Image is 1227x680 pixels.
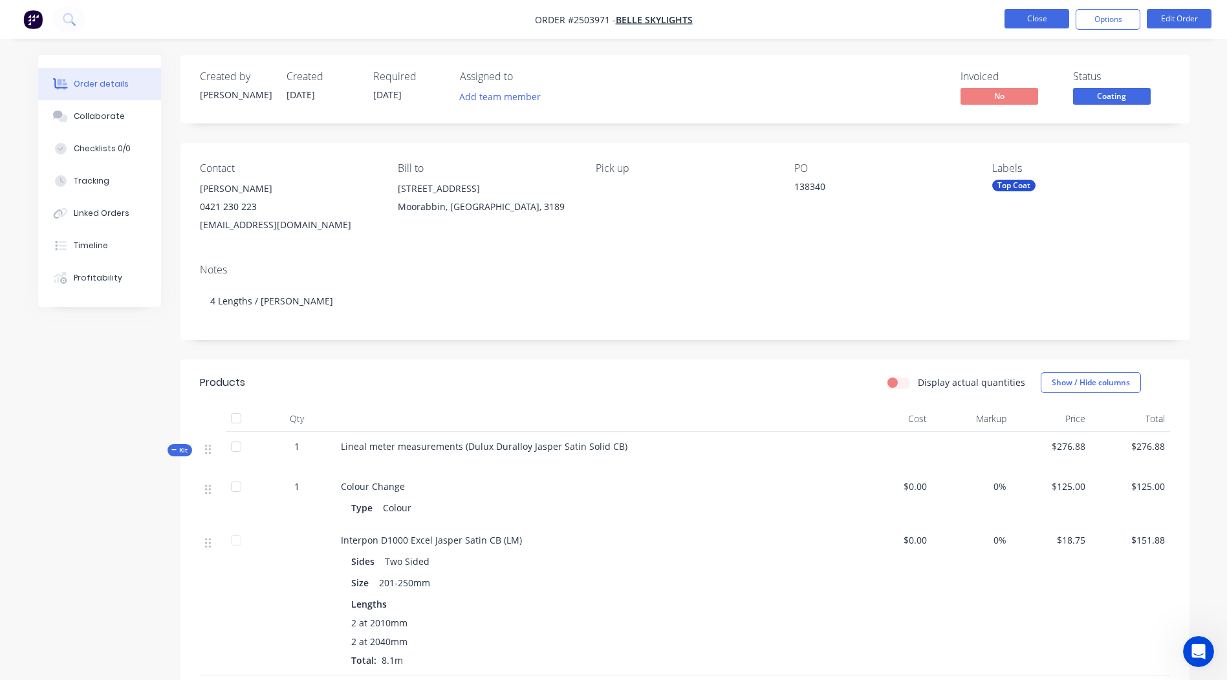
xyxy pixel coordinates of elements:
button: Collaborate [38,100,161,133]
span: $18.75 [1017,533,1086,547]
span: $276.88 [1096,440,1165,453]
div: Created by [200,70,271,83]
span: [DATE] [373,89,402,101]
span: 2 at 2040mm [351,635,407,648]
button: Order details [38,68,161,100]
div: Kit [168,444,192,456]
button: Coating [1073,88,1151,107]
div: Top Coat [992,180,1036,191]
button: Linked Orders [38,197,161,229]
button: Add team member [452,88,547,105]
span: 2 at 2010mm [351,616,407,630]
div: Contact [200,162,377,175]
button: Checklists 0/0 [38,133,161,165]
button: Tracking [38,165,161,197]
div: Moorabbin, [GEOGRAPHIC_DATA], 3189 [398,198,575,216]
div: Collaborate [74,111,125,122]
div: Size [351,573,374,592]
div: Cost [853,406,933,432]
div: [EMAIL_ADDRESS][DOMAIN_NAME] [200,216,377,234]
span: 8.1m [376,654,408,666]
div: Total [1091,406,1170,432]
div: 201-250mm [374,573,435,592]
button: Show / Hide columns [1041,372,1141,393]
button: Edit Order [1147,9,1211,28]
span: Interpon D1000 Excel Jasper Satin CB (LM) [341,534,522,546]
span: $0.00 [858,533,928,547]
div: 0421 230 223 [200,198,377,216]
div: [PERSON_NAME]0421 230 223[EMAIL_ADDRESS][DOMAIN_NAME] [200,180,377,234]
div: Assigned to [460,70,589,83]
div: Order details [74,78,129,90]
div: Required [373,70,444,83]
button: Options [1076,9,1140,30]
div: Price [1012,406,1091,432]
span: $125.00 [1017,480,1086,493]
div: Tracking [74,175,109,187]
div: Bill to [398,162,575,175]
button: Profitability [38,262,161,294]
div: [STREET_ADDRESS]Moorabbin, [GEOGRAPHIC_DATA], 3189 [398,180,575,221]
div: Invoiced [961,70,1058,83]
div: Qty [258,406,336,432]
span: Lineal meter measurements (Dulux Duralloy Jasper Satin Solid CB) [341,440,627,452]
div: [STREET_ADDRESS] [398,180,575,198]
iframe: Intercom live chat [1183,636,1214,667]
div: Timeline [74,240,108,251]
span: [DATE] [287,89,315,101]
span: $0.00 [858,480,928,493]
div: Checklists 0/0 [74,143,131,154]
button: Add team member [460,88,548,105]
div: Type [351,498,378,517]
div: Products [200,375,245,390]
div: PO [794,162,972,175]
div: Markup [932,406,1012,432]
button: Close [1004,9,1069,28]
div: Pick up [596,162,773,175]
span: Lengths [351,597,387,611]
span: 1 [294,440,299,453]
span: $276.88 [1017,440,1086,453]
div: Notes [200,264,1170,276]
label: Display actual quantities [918,376,1025,389]
a: Belle Skylights [616,14,693,26]
span: Coating [1073,88,1151,104]
div: [PERSON_NAME] [200,88,271,101]
div: Profitability [74,272,122,284]
span: Kit [171,445,188,455]
span: Colour Change [341,480,405,493]
span: 0% [937,480,1006,493]
div: 4 Lengths / [PERSON_NAME] [200,281,1170,321]
button: Timeline [38,229,161,262]
span: 1 [294,480,299,493]
div: Linked Orders [74,207,129,219]
div: Status [1073,70,1170,83]
span: 0% [937,533,1006,547]
div: Two Sided [380,552,435,571]
span: Total: [351,654,376,666]
div: Colour [378,498,417,517]
div: Created [287,70,358,83]
span: $151.88 [1096,533,1165,547]
span: No [961,88,1038,104]
div: Sides [351,552,380,571]
div: Labels [992,162,1169,175]
img: Factory [23,10,43,29]
span: $125.00 [1096,480,1165,493]
div: 138340 [794,180,956,198]
span: Order #2503971 - [535,14,616,26]
div: [PERSON_NAME] [200,180,377,198]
